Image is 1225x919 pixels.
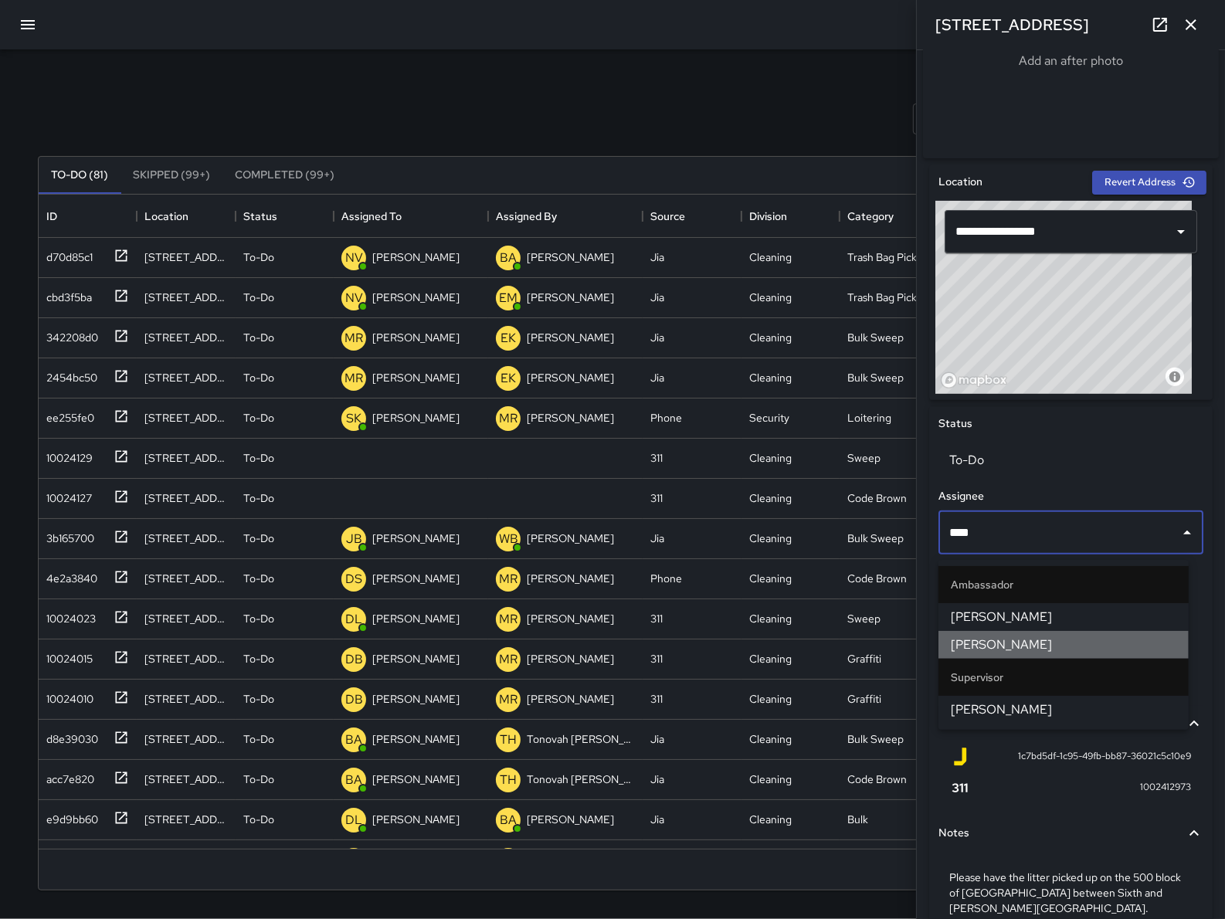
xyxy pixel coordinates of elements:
[39,195,137,238] div: ID
[334,195,488,238] div: Assigned To
[40,404,94,426] div: ee255fe0
[650,330,664,345] div: Jia
[749,531,792,546] div: Cleaning
[499,690,517,709] p: MR
[243,410,274,426] p: To-Do
[39,157,120,194] button: To-Do (81)
[345,771,362,789] p: BA
[847,731,904,747] div: Bulk Sweep
[345,570,362,588] p: DS
[243,731,274,747] p: To-Do
[243,691,274,707] p: To-Do
[144,330,227,345] div: 151a Russ Street
[372,812,460,827] p: [PERSON_NAME]
[650,249,664,265] div: Jia
[840,195,938,238] div: Category
[144,571,227,586] div: 1330 Howard Street
[243,290,274,305] p: To-Do
[144,490,227,506] div: 759 Minna Street
[650,450,663,466] div: 311
[847,812,868,827] div: Bulk
[243,651,274,666] p: To-Do
[938,566,1189,603] li: Ambassador
[650,611,663,626] div: 311
[847,249,929,265] div: Trash Bag Pickup
[40,283,92,305] div: cbd3f5ba
[372,651,460,666] p: [PERSON_NAME]
[345,811,362,829] p: DL
[346,409,361,428] p: SK
[527,410,614,426] p: [PERSON_NAME]
[749,812,792,827] div: Cleaning
[236,195,334,238] div: Status
[749,571,792,586] div: Cleaning
[527,731,635,747] p: Tonovah [PERSON_NAME]
[650,531,664,546] div: Jia
[499,610,517,629] p: MR
[243,490,274,506] p: To-Do
[527,611,614,626] p: [PERSON_NAME]
[345,650,363,669] p: DB
[749,450,792,466] div: Cleaning
[144,651,227,666] div: 146 11th Street
[951,608,1176,626] span: [PERSON_NAME]
[847,330,904,345] div: Bulk Sweep
[650,771,664,787] div: Jia
[372,290,460,305] p: [PERSON_NAME]
[40,645,93,666] div: 10024015
[345,610,362,629] p: DL
[40,605,96,626] div: 10024023
[749,249,792,265] div: Cleaning
[222,157,347,194] button: Completed (99+)
[741,195,840,238] div: Division
[847,370,904,385] div: Bulk Sweep
[501,329,516,348] p: EK
[144,195,188,238] div: Location
[243,531,274,546] p: To-Do
[345,731,362,749] p: BA
[650,410,682,426] div: Phone
[847,450,881,466] div: Sweep
[650,812,664,827] div: Jia
[749,691,792,707] div: Cleaning
[144,450,227,466] div: 516 Natoma Street
[372,531,460,546] p: [PERSON_NAME]
[650,691,663,707] div: 311
[749,731,792,747] div: Cleaning
[500,731,517,749] p: TH
[527,290,614,305] p: [PERSON_NAME]
[527,812,614,827] p: [PERSON_NAME]
[650,195,685,238] div: Source
[847,691,881,707] div: Graffiti
[144,370,227,385] div: 148a Russ Street
[243,330,274,345] p: To-Do
[527,370,614,385] p: [PERSON_NAME]
[650,571,682,586] div: Phone
[749,771,792,787] div: Cleaning
[650,731,664,747] div: Jia
[938,659,1189,696] li: Supervisor
[243,611,274,626] p: To-Do
[527,651,614,666] p: [PERSON_NAME]
[341,195,402,238] div: Assigned To
[499,530,518,548] p: WB
[749,651,792,666] div: Cleaning
[345,289,363,307] p: NV
[243,195,277,238] div: Status
[847,571,907,586] div: Code Brown
[137,195,235,238] div: Location
[749,370,792,385] div: Cleaning
[372,571,460,586] p: [PERSON_NAME]
[527,571,614,586] p: [PERSON_NAME]
[500,771,517,789] p: TH
[144,691,227,707] div: 139 Harriet Street
[346,530,362,548] p: JB
[488,195,643,238] div: Assigned By
[144,812,227,827] div: 192 Russ Street
[527,691,614,707] p: [PERSON_NAME]
[847,611,881,626] div: Sweep
[144,531,227,546] div: 625b Natoma Street
[40,765,94,787] div: acc7e820
[847,531,904,546] div: Bulk Sweep
[40,805,98,827] div: e9d9bb60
